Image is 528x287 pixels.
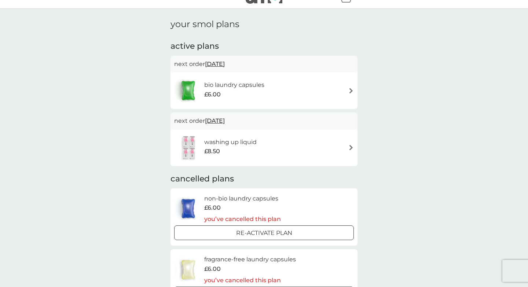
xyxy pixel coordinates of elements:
span: £6.00 [204,90,221,99]
p: next order [174,116,354,126]
p: Re-activate Plan [236,228,292,238]
img: fragrance-free laundry capsules [174,257,202,283]
p: you’ve cancelled this plan [204,276,296,285]
h2: cancelled plans [170,173,357,185]
h6: washing up liquid [204,137,257,147]
span: £6.00 [204,264,221,274]
p: next order [174,59,354,69]
p: you’ve cancelled this plan [204,214,281,224]
span: [DATE] [205,114,225,128]
button: Re-activate Plan [174,225,354,240]
span: £6.00 [204,203,221,213]
img: washing up liquid [174,135,204,161]
img: non-bio laundry capsules [174,196,202,221]
span: £8.50 [204,147,220,156]
img: bio laundry capsules [174,78,202,103]
h1: your smol plans [170,19,357,30]
h2: active plans [170,41,357,52]
img: arrow right [348,145,354,150]
img: arrow right [348,88,354,93]
span: [DATE] [205,57,225,71]
h6: fragrance-free laundry capsules [204,255,296,264]
h6: non-bio laundry capsules [204,194,281,203]
h6: bio laundry capsules [204,80,264,90]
